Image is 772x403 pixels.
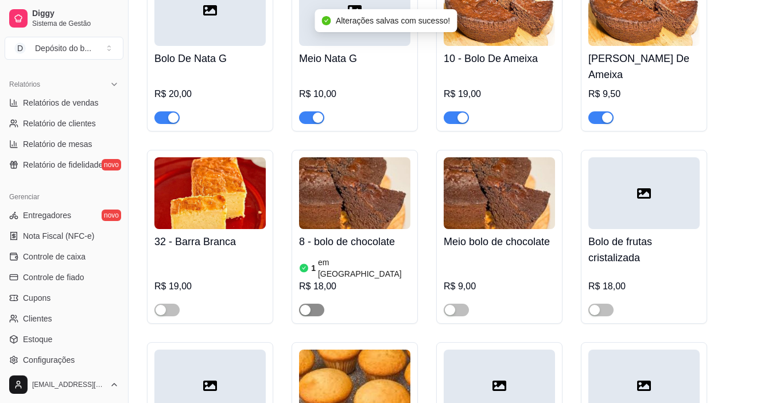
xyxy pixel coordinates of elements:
button: Select a team [5,37,123,60]
a: DiggySistema de Gestão [5,5,123,32]
a: Estoque [5,330,123,348]
div: R$ 19,00 [444,87,555,101]
span: [EMAIL_ADDRESS][DOMAIN_NAME] [32,380,105,389]
span: Clientes [23,313,52,324]
h4: 10 - Bolo De Ameixa [444,51,555,67]
span: Diggy [32,9,119,19]
h4: 8 - bolo de chocolate [299,234,410,250]
h4: Bolo De Nata G [154,51,266,67]
article: em [GEOGRAPHIC_DATA] [318,257,410,280]
div: R$ 20,00 [154,87,266,101]
h4: Meio Nata G [299,51,410,67]
div: R$ 18,00 [588,280,700,293]
a: Controle de fiado [5,268,123,286]
div: R$ 19,00 [154,280,266,293]
span: Sistema de Gestão [32,19,119,28]
h4: Meio bolo de chocolate [444,234,555,250]
div: R$ 9,00 [444,280,555,293]
a: Relatório de mesas [5,135,123,153]
span: Controle de caixa [23,251,86,262]
span: Controle de fiado [23,272,84,283]
a: Configurações [5,351,123,369]
h4: Bolo de frutas cristalizada [588,234,700,266]
a: Relatório de fidelidadenovo [5,156,123,174]
article: 1 [311,262,316,274]
span: Alterações salvas com sucesso! [336,16,450,25]
a: Relatório de clientes [5,114,123,133]
div: Gerenciar [5,188,123,206]
img: product-image [444,157,555,229]
span: Configurações [23,354,75,366]
div: R$ 9,50 [588,87,700,101]
a: Entregadoresnovo [5,206,123,224]
a: Clientes [5,309,123,328]
span: check-circle [322,16,331,25]
span: Cupons [23,292,51,304]
span: D [14,42,26,54]
span: Relatório de fidelidade [23,159,103,170]
a: Cupons [5,289,123,307]
img: product-image [299,157,410,229]
h4: [PERSON_NAME] De Ameixa [588,51,700,83]
span: Relatórios de vendas [23,97,99,108]
span: Estoque [23,334,52,345]
h4: 32 - Barra Branca [154,234,266,250]
div: R$ 18,00 [299,280,410,293]
span: Relatório de mesas [23,138,92,150]
span: Relatório de clientes [23,118,96,129]
div: Depósito do b ... [35,42,91,54]
div: R$ 10,00 [299,87,410,101]
img: product-image [154,157,266,229]
a: Controle de caixa [5,247,123,266]
span: Relatórios [9,80,40,89]
a: Relatórios de vendas [5,94,123,112]
a: Nota Fiscal (NFC-e) [5,227,123,245]
button: [EMAIL_ADDRESS][DOMAIN_NAME] [5,371,123,398]
span: Entregadores [23,210,71,221]
span: Nota Fiscal (NFC-e) [23,230,94,242]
